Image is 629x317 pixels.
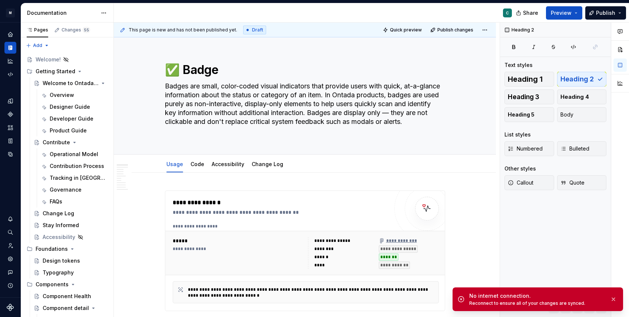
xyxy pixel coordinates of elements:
div: Invite team [4,240,16,252]
div: Contribution Process [50,162,104,170]
div: Change Log [249,156,286,172]
div: Component detail [43,304,89,312]
a: Change Log [252,161,283,167]
div: Change Log [43,210,74,217]
span: Heading 5 [508,111,534,118]
div: Components [36,281,69,288]
a: Code [191,161,204,167]
a: Assets [4,122,16,134]
span: Share [523,9,538,17]
a: Documentation [4,42,16,54]
div: Stay Informed [43,222,79,229]
button: Heading 3 [504,90,554,104]
a: Components [4,108,16,120]
div: Contribute [43,139,70,146]
a: Usage [166,161,183,167]
span: Heading 1 [508,75,543,83]
button: Callout [504,175,554,190]
div: Welcome! [36,56,61,63]
div: Settings [4,253,16,265]
span: Quote [560,179,585,186]
a: Change Log [31,208,110,219]
div: Components [24,279,110,290]
div: Overview [50,91,74,99]
div: Designer Guide [50,103,90,111]
div: Text styles [504,61,533,69]
button: Quote [557,175,607,190]
div: Getting Started [36,68,75,75]
div: Foundations [36,245,68,253]
button: M [1,5,19,21]
div: Changes [62,27,90,33]
button: Quick preview [381,25,425,35]
a: Overview [38,89,110,101]
button: Publish [585,6,626,20]
div: Documentation [27,9,97,17]
div: Accessibility [209,156,247,172]
div: Analytics [4,55,16,67]
button: Body [557,107,607,122]
button: Notifications [4,213,16,225]
a: Component Health [31,290,110,302]
a: Governance [38,184,110,196]
a: Accessibility [212,161,244,167]
div: Accessibility [43,233,75,241]
div: Contact support [4,266,16,278]
div: No internet connection. [469,292,604,300]
div: Pages [27,27,48,33]
button: Add [24,40,52,51]
a: Tracking in [GEOGRAPHIC_DATA] [38,172,110,184]
div: Component Health [43,293,91,300]
a: Contribution Process [38,160,110,172]
span: Add [33,43,42,48]
a: Code automation [4,68,16,80]
div: Foundations [24,243,110,255]
div: FAQs [50,198,62,205]
span: Publish [596,9,615,17]
svg: Supernova Logo [7,304,14,311]
span: Bulleted [560,145,589,152]
button: Publish changes [428,25,477,35]
span: Preview [551,9,572,17]
div: Operational Model [50,151,98,158]
div: Governance [50,186,82,193]
button: Share [512,6,543,20]
a: Typography [31,267,110,279]
a: Storybook stories [4,135,16,147]
span: 55 [83,27,90,33]
a: Accessibility [31,231,110,243]
span: Heading 3 [508,93,539,101]
div: Code [188,156,207,172]
button: Heading 4 [557,90,607,104]
button: Numbered [504,141,554,156]
span: Heading 4 [560,93,589,101]
a: Design tokens [31,255,110,267]
a: Operational Model [38,148,110,160]
div: M [6,9,15,17]
div: Usage [163,156,186,172]
div: Reconnect to ensure all of your changes are synced. [469,300,604,306]
span: Quick preview [390,27,422,33]
button: Heading 5 [504,107,554,122]
textarea: Badges are small, color-coded visual indicators that provide users with quick, at-a-glance inform... [163,80,444,136]
div: Other styles [504,165,536,172]
span: Draft [252,27,263,33]
a: Component detail [31,302,110,314]
span: Body [560,111,573,118]
div: Product Guide [50,127,87,134]
a: Designer Guide [38,101,110,113]
div: Search ⌘K [4,226,16,238]
div: Tracking in [GEOGRAPHIC_DATA] [50,174,106,182]
a: Home [4,28,16,40]
a: Data sources [4,148,16,160]
a: Design tokens [4,95,16,107]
